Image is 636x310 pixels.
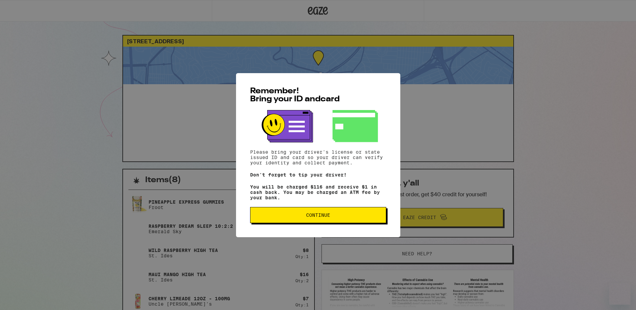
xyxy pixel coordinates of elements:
[250,87,340,103] span: Remember! Bring your ID and card
[250,184,386,200] p: You will be charged $116 and receive $1 in cash back. You may be charged an ATM fee by your bank.
[250,172,386,177] p: Don't forget to tip your driver!
[250,149,386,165] p: Please bring your driver's license or state issued ID and card so your driver can verify your ide...
[609,283,631,305] iframe: Button to launch messaging window
[250,207,386,223] button: Continue
[306,213,330,217] span: Continue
